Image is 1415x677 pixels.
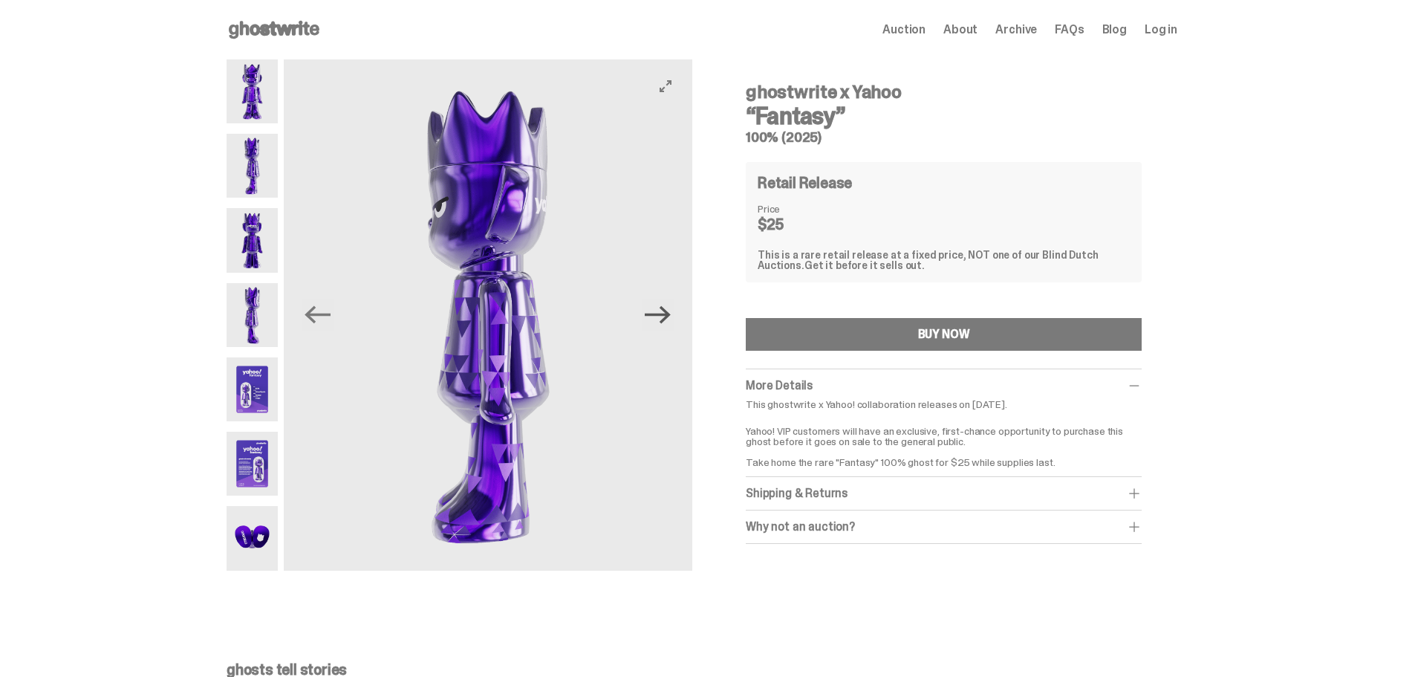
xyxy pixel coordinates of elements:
[1055,24,1084,36] a: FAQs
[227,357,278,421] img: Yahoo-HG---5.png
[227,59,278,123] img: Yahoo-HG---1.png
[758,204,832,214] dt: Price
[746,83,1142,101] h4: ghostwrite x Yahoo
[918,328,970,340] div: BUY NOW
[746,415,1142,467] p: Yahoo! VIP customers will have an exclusive, first-chance opportunity to purchase this ghost befo...
[746,399,1142,409] p: This ghostwrite x Yahoo! collaboration releases on [DATE].
[746,131,1142,144] h5: 100% (2025)
[746,318,1142,351] button: BUY NOW
[227,208,278,272] img: Yahoo-HG---3.png
[995,24,1037,36] a: Archive
[882,24,926,36] a: Auction
[1102,24,1127,36] a: Blog
[284,59,692,571] img: Yahoo-HG---2.png
[804,259,925,272] span: Get it before it sells out.
[758,250,1130,271] div: This is a rare retail release at a fixed price, NOT one of our Blind Dutch Auctions.
[1145,24,1177,36] a: Log in
[943,24,978,36] a: About
[746,104,1142,128] h3: “Fantasy”
[758,217,832,232] dd: $25
[758,175,852,190] h4: Retail Release
[227,283,278,347] img: Yahoo-HG---4.png
[227,506,278,570] img: Yahoo-HG---7.png
[227,662,1177,677] p: ghosts tell stories
[746,378,813,393] span: More Details
[302,299,334,331] button: Previous
[227,134,278,198] img: Yahoo-HG---2.png
[746,486,1142,501] div: Shipping & Returns
[642,299,674,331] button: Next
[746,519,1142,534] div: Why not an auction?
[227,432,278,496] img: Yahoo-HG---6.png
[657,77,674,95] button: View full-screen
